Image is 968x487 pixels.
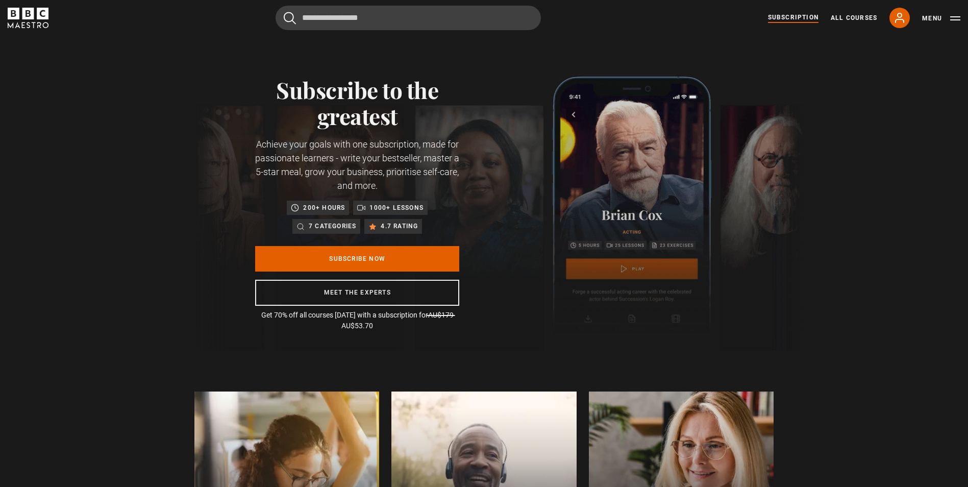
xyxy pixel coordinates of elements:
button: Submit the search query [284,12,296,25]
button: Toggle navigation [922,13,960,23]
input: Search [276,6,541,30]
h1: Subscribe to the greatest [255,77,459,129]
p: Get 70% off all courses [DATE] with a subscription for [255,310,459,331]
a: All Courses [831,13,877,22]
p: Achieve your goals with one subscription, made for passionate learners - write your bestseller, m... [255,137,459,192]
a: Subscribe Now [255,246,459,272]
p: 1000+ lessons [369,203,424,213]
a: Meet the experts [255,280,459,306]
a: Subscription [768,13,818,23]
span: AU$179 [428,311,454,319]
p: 200+ hours [303,203,345,213]
p: 7 categories [309,221,356,231]
p: 4.7 rating [381,221,418,231]
span: AU$53.70 [341,322,373,330]
svg: BBC Maestro [8,8,48,28]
